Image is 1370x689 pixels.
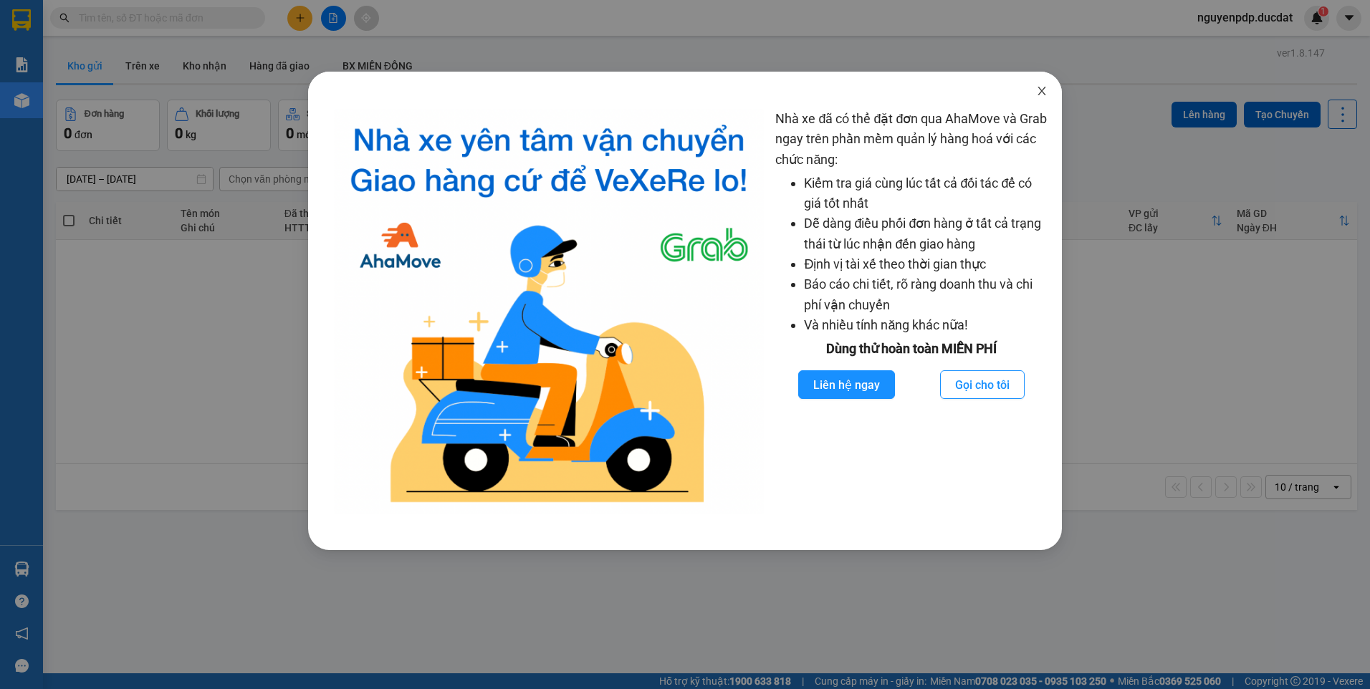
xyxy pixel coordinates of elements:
[775,109,1047,514] div: Nhà xe đã có thể đặt đơn qua AhaMove và Grab ngay trên phần mềm quản lý hàng hoá với các chức năng:
[813,376,880,394] span: Liên hệ ngay
[955,376,1010,394] span: Gọi cho tôi
[804,315,1047,335] li: Và nhiều tính năng khác nữa!
[940,370,1025,399] button: Gọi cho tôi
[804,274,1047,315] li: Báo cáo chi tiết, rõ ràng doanh thu và chi phí vận chuyển
[1036,85,1048,97] span: close
[1022,72,1062,112] button: Close
[804,173,1047,214] li: Kiểm tra giá cùng lúc tất cả đối tác để có giá tốt nhất
[334,109,764,514] img: logo
[804,254,1047,274] li: Định vị tài xế theo thời gian thực
[798,370,895,399] button: Liên hệ ngay
[775,339,1047,359] div: Dùng thử hoàn toàn MIỄN PHÍ
[804,213,1047,254] li: Dễ dàng điều phối đơn hàng ở tất cả trạng thái từ lúc nhận đến giao hàng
